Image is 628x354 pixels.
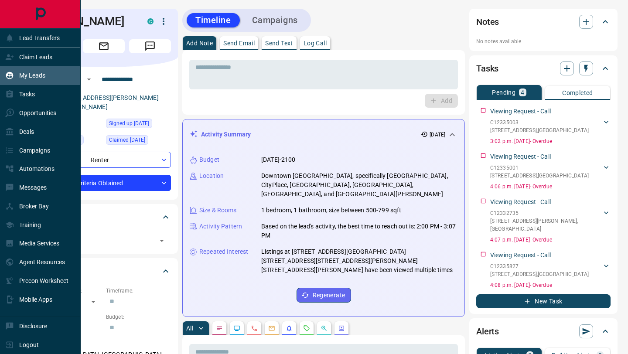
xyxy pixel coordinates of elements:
div: C12335827[STREET_ADDRESS],[GEOGRAPHIC_DATA] [490,261,611,280]
p: [STREET_ADDRESS][PERSON_NAME] , [GEOGRAPHIC_DATA] [490,217,602,233]
button: Regenerate [297,288,351,303]
p: Size & Rooms [199,206,237,215]
p: [DATE]-2100 [261,155,295,164]
button: Campaigns [243,13,307,27]
svg: Requests [303,325,310,332]
p: Viewing Request - Call [490,197,551,207]
p: Viewing Request - Call [490,107,551,116]
div: Tags [37,207,171,228]
h2: Tasks [476,61,498,75]
p: Pending [492,89,515,95]
span: Claimed [DATE] [109,136,145,144]
h1: [PERSON_NAME] [37,14,134,28]
div: Tasks [476,58,611,79]
p: Add Note [186,40,213,46]
p: Viewing Request - Call [490,152,551,161]
button: Timeline [187,13,240,27]
p: [DATE] [430,131,445,139]
p: C12335001 [490,164,589,172]
div: Wed Jul 02 2025 [106,119,171,131]
p: All [186,325,193,331]
p: Location [199,171,224,180]
svg: Agent Actions [338,325,345,332]
div: C12335003[STREET_ADDRESS],[GEOGRAPHIC_DATA] [490,117,611,136]
p: Activity Pattern [199,222,242,231]
span: Signed up [DATE] [109,119,149,128]
h2: Alerts [476,324,499,338]
p: 1 bedroom, 1 bathroom, size between 500-799 sqft [261,206,401,215]
div: C12335001[STREET_ADDRESS],[GEOGRAPHIC_DATA] [490,162,611,181]
p: Activity Summary [201,130,251,139]
svg: Emails [268,325,275,332]
p: Log Call [304,40,327,46]
div: Alerts [476,321,611,342]
div: C12332735[STREET_ADDRESS][PERSON_NAME],[GEOGRAPHIC_DATA] [490,208,611,235]
p: Budget [199,155,219,164]
button: New Task [476,294,611,308]
div: Criteria Obtained [37,175,171,191]
p: [STREET_ADDRESS] , [GEOGRAPHIC_DATA] [490,172,589,180]
svg: Listing Alerts [286,325,293,332]
p: Send Email [223,40,255,46]
p: 4:07 p.m. [DATE] - Overdue [490,236,611,244]
div: Notes [476,11,611,32]
p: Viewing Request - Call [490,251,551,260]
button: Open [84,74,94,85]
p: 4:08 p.m. [DATE] - Overdue [490,281,611,289]
p: 4:06 p.m. [DATE] - Overdue [490,183,611,191]
p: [STREET_ADDRESS] , [GEOGRAPHIC_DATA] [490,126,589,134]
p: 3:02 p.m. [DATE] - Overdue [490,137,611,145]
p: Listings at [STREET_ADDRESS][GEOGRAPHIC_DATA][STREET_ADDRESS][STREET_ADDRESS][PERSON_NAME][STREET... [261,247,457,275]
p: Based on the lead's activity, the best time to reach out is: 2:00 PM - 3:07 PM [261,222,457,240]
div: Activity Summary[DATE] [190,126,457,143]
p: Budget: [106,313,171,321]
p: Repeated Interest [199,247,248,256]
p: Areas Searched: [37,340,171,347]
a: [EMAIL_ADDRESS][PERSON_NAME][DOMAIN_NAME] [60,94,159,110]
span: Message [129,39,171,53]
p: Completed [562,90,593,96]
svg: Opportunities [321,325,328,332]
h2: Notes [476,15,499,29]
p: [STREET_ADDRESS] , [GEOGRAPHIC_DATA] [490,270,589,278]
p: C12335003 [490,119,589,126]
p: No notes available [476,37,611,45]
span: Email [83,39,125,53]
p: Send Text [265,40,293,46]
div: condos.ca [147,18,154,24]
button: Open [156,235,168,247]
p: 4 [521,89,524,95]
p: Timeframe: [106,287,171,295]
p: C12335827 [490,262,589,270]
p: Downtown [GEOGRAPHIC_DATA], specifically [GEOGRAPHIC_DATA], CityPlace, [GEOGRAPHIC_DATA], [GEOGRA... [261,171,457,199]
div: Renter [37,152,171,168]
p: C12332735 [490,209,602,217]
div: Sun Jul 06 2025 [106,135,171,147]
div: Criteria [37,261,171,282]
svg: Calls [251,325,258,332]
svg: Notes [216,325,223,332]
svg: Lead Browsing Activity [233,325,240,332]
